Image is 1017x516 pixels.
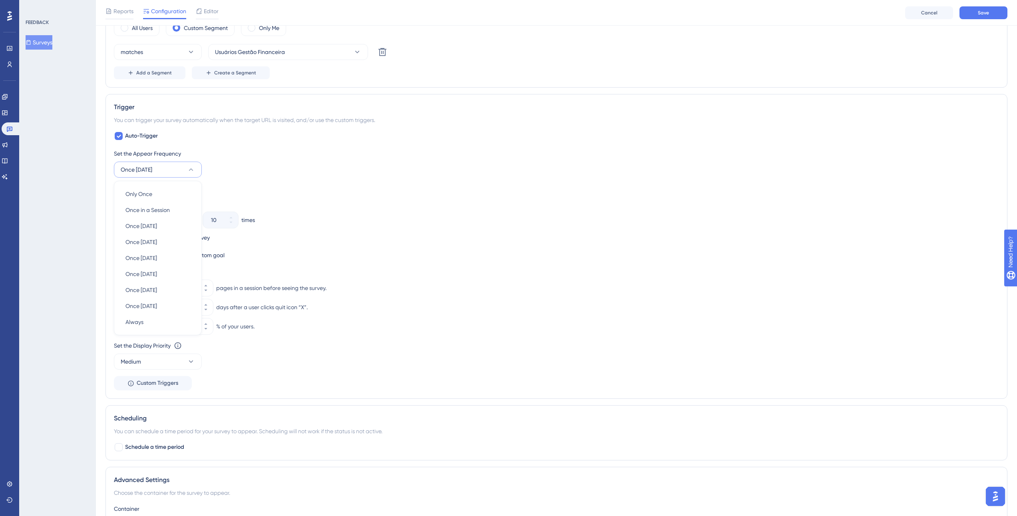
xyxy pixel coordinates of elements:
div: Stop Trigger [114,184,999,194]
span: Once [DATE] [125,269,157,279]
button: Medium [114,354,202,370]
div: days after a user clicks quit icon “X”. [216,302,308,312]
span: Once [DATE] [121,165,152,174]
div: Set the Appear Frequency [114,149,999,158]
span: Once [DATE] [125,221,157,231]
div: pages in a session before seeing the survey. [216,283,326,293]
span: Once [DATE] [125,253,157,263]
label: All Users [132,23,153,33]
span: Once in a Session [125,205,170,215]
span: Medium [121,357,141,366]
button: Add a Segment [114,66,185,79]
div: Container [114,504,999,514]
button: Once [DATE] [119,282,197,298]
button: matches [114,44,202,60]
div: You can schedule a time period for your survey to appear. Scheduling will not work if the status ... [114,426,999,436]
span: Editor [204,6,219,16]
span: matches [121,47,143,57]
div: % of your users. [216,322,255,331]
div: You can trigger your survey automatically when the target URL is visited, and/or use the custom t... [114,115,999,125]
span: Once [DATE] [125,237,157,247]
span: Save [978,10,989,16]
span: Once [DATE] [125,285,157,295]
button: Once [DATE] [119,234,197,250]
span: Need Help? [19,2,50,12]
span: Auto-Trigger [125,131,158,141]
button: Once [DATE] [114,162,202,178]
span: Once [DATE] [125,301,157,311]
button: Once [DATE] [119,298,197,314]
label: Only Me [259,23,279,33]
button: Once [DATE] [119,250,197,266]
div: Choose the container for the survey to appear. [114,488,999,498]
div: Advanced Settings [114,475,999,485]
div: Extra Display Conditions [114,267,999,277]
div: Trigger [114,102,999,112]
span: Usuários Gestão Financeira [215,47,285,57]
button: Once [DATE] [119,266,197,282]
button: Usuários Gestão Financeira [208,44,368,60]
button: Once in a Session [119,202,197,218]
div: FEEDBACK [26,19,49,26]
button: Create a Segment [192,66,270,79]
span: Cancel [921,10,937,16]
span: Always [125,317,143,327]
label: Custom Segment [184,23,228,33]
button: Custom Triggers [114,376,192,390]
button: Cancel [905,6,953,19]
span: Reports [113,6,133,16]
span: Custom Triggers [137,378,178,388]
button: Only Once [119,186,197,202]
button: Once [DATE] [119,218,197,234]
iframe: UserGuiding AI Assistant Launcher [983,484,1007,508]
span: Add a Segment [136,70,172,76]
div: Scheduling [114,414,999,423]
div: Set the Display Priority [114,341,171,350]
span: Only Once [125,189,152,199]
span: Configuration [151,6,186,16]
button: Save [959,6,1007,19]
span: Schedule a time period [125,442,184,452]
span: Create a Segment [214,70,256,76]
div: times [241,215,255,225]
button: Surveys [26,35,52,50]
button: Always [119,314,197,330]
